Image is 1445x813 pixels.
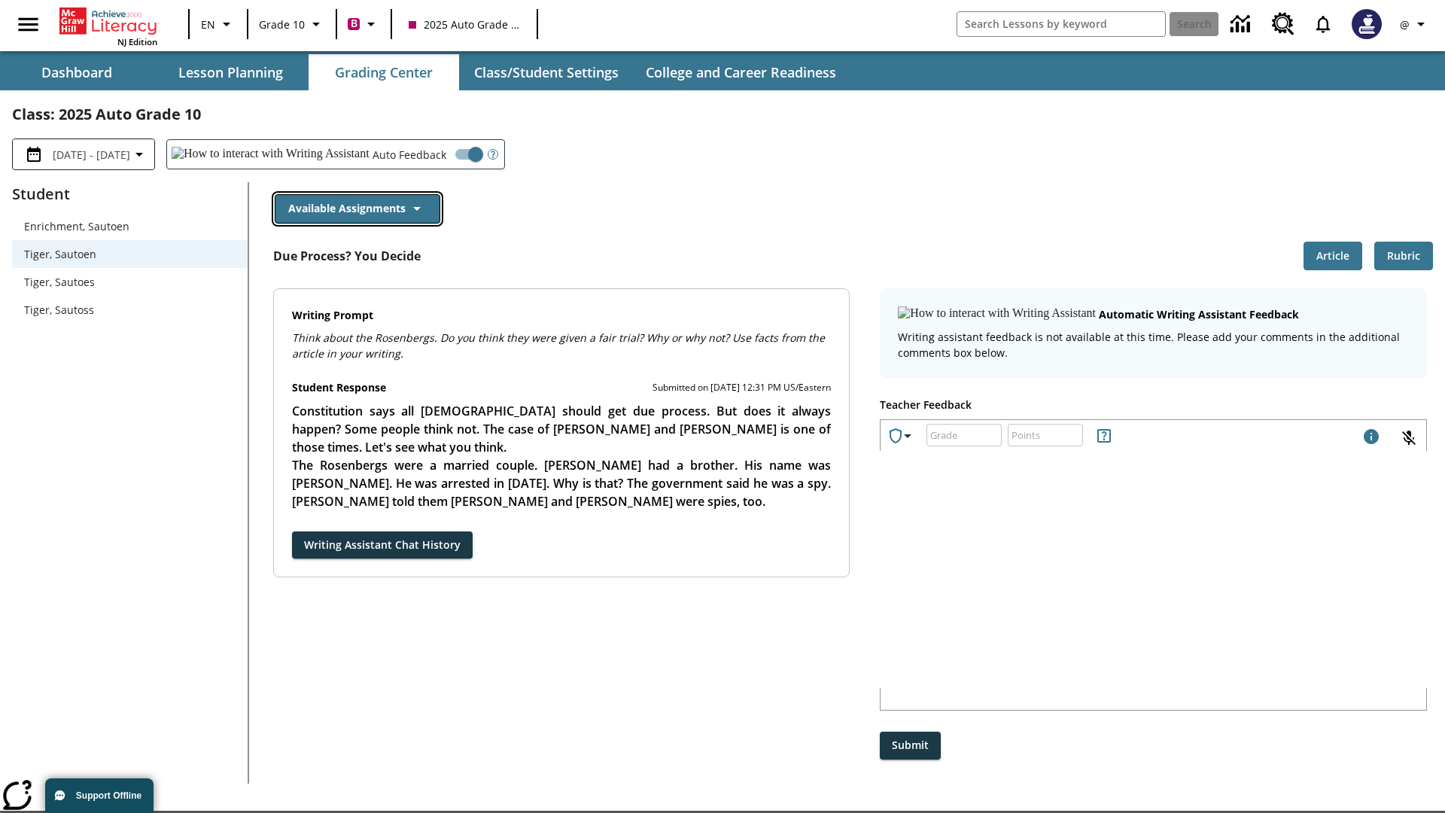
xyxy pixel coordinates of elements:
span: [DATE] - [DATE] [53,147,130,163]
button: Profile/Settings [1391,11,1439,38]
img: Avatar [1352,9,1382,39]
div: Tiger, Sautoen [12,240,248,268]
p: Due Process? You Decide [273,247,421,265]
img: How to interact with Writing Assistant [898,306,1096,321]
svg: Collapse Date Range Filter [130,145,148,163]
img: How to interact with Writing Assistant [172,147,370,162]
button: Achievements [881,421,923,451]
button: Select a new avatar [1343,5,1391,44]
button: Article, Will open in new tab [1304,242,1362,271]
input: Points: Must be equal to or less than 25. [1008,415,1083,455]
input: Grade: Letters, numbers, %, + and - are allowed. [926,415,1002,455]
div: Home [59,5,157,47]
button: Select the date range menu item [19,145,148,163]
p: [PERSON_NAME] and [PERSON_NAME] were arrested. They were put on tri [292,510,832,528]
button: Grade: Grade 10, Select a grade [253,11,331,38]
p: Teacher Feedback [880,397,1427,413]
button: Open side menu [6,2,50,47]
p: The Rosenbergs were a married couple. [PERSON_NAME] had a brother. His name was [PERSON_NAME]. He... [292,456,832,510]
button: Grading Center [309,54,459,90]
button: Rules for Earning Points and Achievements, Will open in new tab [1089,421,1119,451]
span: Tiger, Sautoes [24,274,236,290]
p: Writing Prompt [292,307,832,324]
span: EN [201,17,215,32]
button: Rubric, Will open in new tab [1374,242,1433,271]
button: Click to activate and allow voice recognition [1391,420,1427,456]
button: College and Career Readiness [634,54,848,90]
button: Language: EN, Select a language [194,11,242,38]
p: Constitution says all [DEMOGRAPHIC_DATA] should get due process. But does it always happen? Some ... [292,402,832,456]
button: Submit [880,732,941,760]
h2: Class : 2025 Auto Grade 10 [12,102,1433,126]
p: Student Response [292,402,832,513]
button: Writing Assistant Chat History [292,531,473,559]
span: Auto Feedback [373,147,446,163]
span: 2025 Auto Grade 10 [409,17,520,32]
a: Data Center [1221,4,1263,45]
div: Think about the Rosenbergs. Do you think they were given a fair trial? Why or why not? Use facts ... [292,330,832,361]
p: Submitted on [DATE] 12:31 PM US/Eastern [653,380,831,395]
button: Open Help for Writing Assistant [482,140,504,169]
button: Available Assignments [275,194,440,224]
div: Tiger, Sautoes [12,268,248,296]
p: Writing assistant feedback is not available at this time. Please add your comments in the additio... [898,329,1409,361]
span: Grade 10 [259,17,305,32]
button: Support Offline [45,778,154,813]
div: Grade: Letters, numbers, %, + and - are allowed. [926,424,1002,446]
div: Enrichment, Sautoen [12,212,248,240]
button: Lesson Planning [155,54,306,90]
span: @ [1400,17,1410,32]
p: Student Response [292,379,386,396]
button: Boost Class color is violet red. Change class color [342,11,386,38]
span: Enrichment, Sautoen [24,218,236,234]
span: NJ Edition [117,36,157,47]
div: Maximum 1000 characters Press Escape to exit toolbar and use left and right arrow keys to access ... [1362,428,1380,449]
div: Tiger, Sautoss [12,296,248,324]
span: B [351,14,357,33]
button: Class/Student Settings [462,54,631,90]
input: search field [957,12,1165,36]
a: Notifications [1304,5,1343,44]
span: Tiger, Sautoen [24,246,236,262]
span: Support Offline [76,790,141,801]
a: Resource Center, Will open in new tab [1263,4,1304,44]
p: Student [12,182,248,206]
a: Home [59,6,157,36]
div: Points: Must be equal to or less than 25. [1008,424,1083,446]
p: Automatic writing assistant feedback [1099,306,1299,323]
span: Tiger, Sautoss [24,302,236,318]
button: Dashboard [2,54,152,90]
